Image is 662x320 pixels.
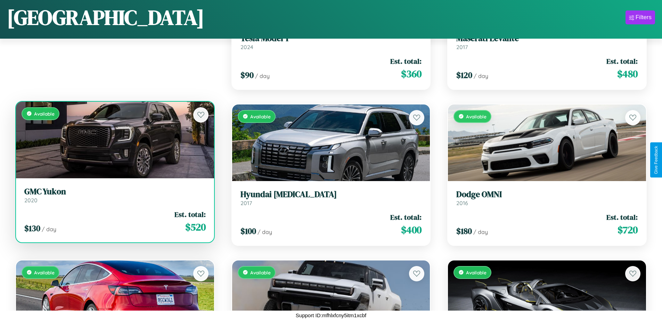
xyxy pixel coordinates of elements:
[474,72,488,79] span: / day
[240,189,422,200] h3: Hyundai [MEDICAL_DATA]
[24,223,40,234] span: $ 130
[456,189,638,206] a: Dodge OMNI2016
[473,228,488,235] span: / day
[466,270,487,275] span: Available
[174,209,206,219] span: Est. total:
[42,226,56,233] span: / day
[618,223,638,237] span: $ 720
[606,212,638,222] span: Est. total:
[456,44,468,50] span: 2017
[24,187,206,204] a: GMC Yukon2020
[240,200,252,206] span: 2017
[240,225,256,237] span: $ 100
[636,14,652,21] div: Filters
[654,146,659,174] div: Give Feedback
[456,189,638,200] h3: Dodge OMNI
[34,270,55,275] span: Available
[401,223,422,237] span: $ 400
[466,114,487,119] span: Available
[240,44,253,50] span: 2024
[185,220,206,234] span: $ 520
[606,56,638,66] span: Est. total:
[456,69,472,81] span: $ 120
[7,3,204,32] h1: [GEOGRAPHIC_DATA]
[626,10,655,24] button: Filters
[456,33,638,50] a: Maserati Levante2017
[401,67,422,81] span: $ 360
[240,189,422,206] a: Hyundai [MEDICAL_DATA]2017
[296,311,366,320] p: Support ID: mfhlxfcny5itm1xcbf
[390,212,422,222] span: Est. total:
[258,228,272,235] span: / day
[240,33,422,50] a: Tesla Model Y2024
[240,33,422,44] h3: Tesla Model Y
[617,67,638,81] span: $ 480
[24,197,38,204] span: 2020
[456,33,638,44] h3: Maserati Levante
[250,114,271,119] span: Available
[456,200,468,206] span: 2016
[240,69,254,81] span: $ 90
[390,56,422,66] span: Est. total:
[24,187,206,197] h3: GMC Yukon
[255,72,270,79] span: / day
[456,225,472,237] span: $ 180
[250,270,271,275] span: Available
[34,111,55,117] span: Available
